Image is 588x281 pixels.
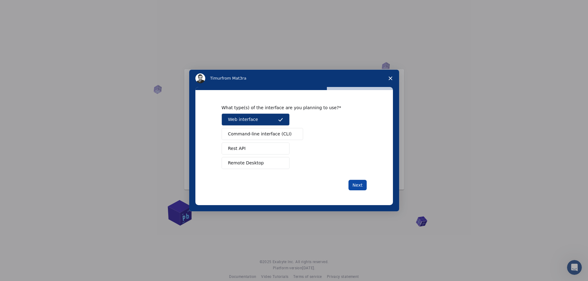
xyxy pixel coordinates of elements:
span: Close survey [382,70,399,87]
span: from Mat3ra [222,76,246,81]
span: Command-line interface (CLI) [228,131,292,137]
button: Remote Desktop [222,157,290,169]
span: Rest API [228,145,246,152]
img: Profile image for Timur [195,73,205,83]
button: Web interface [222,114,290,126]
span: Web interface [228,116,258,123]
span: Remote Desktop [228,160,264,166]
button: Rest API [222,143,290,155]
button: Next [348,180,367,190]
div: What type(s) of the interface are you planning to use? [222,105,357,110]
span: Timur [210,76,222,81]
button: Command-line interface (CLI) [222,128,303,140]
span: 지원 [16,4,25,10]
